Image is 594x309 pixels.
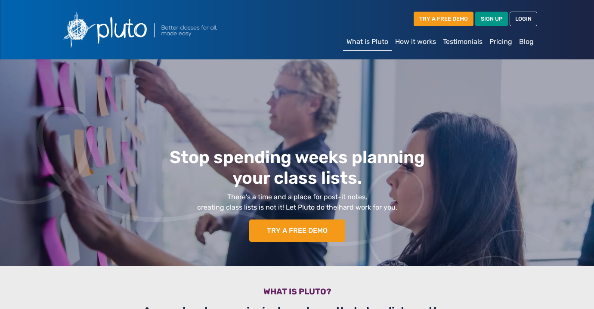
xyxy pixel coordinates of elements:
a: How it works [392,33,439,50]
a: TRY A FREE DEMO [249,219,345,242]
a: SIGN UP [475,12,508,26]
img: Pluto logo with the text Better classes for all, made easy [57,7,263,53]
a: TRY A FREE DEMO [414,12,473,26]
a: Pricing [486,33,516,50]
p: There’s a time and a place for post-it notes, creating class lists is not it! Let Pluto do the ha... [89,192,505,213]
a: LOGIN [510,12,537,26]
a: What is Pluto [343,33,392,51]
a: Blog [516,33,537,50]
h3: What is pluto? [62,287,532,300]
h1: Stop spending weeks planning your class lists. [89,147,505,188]
a: Testimonials [439,33,486,50]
